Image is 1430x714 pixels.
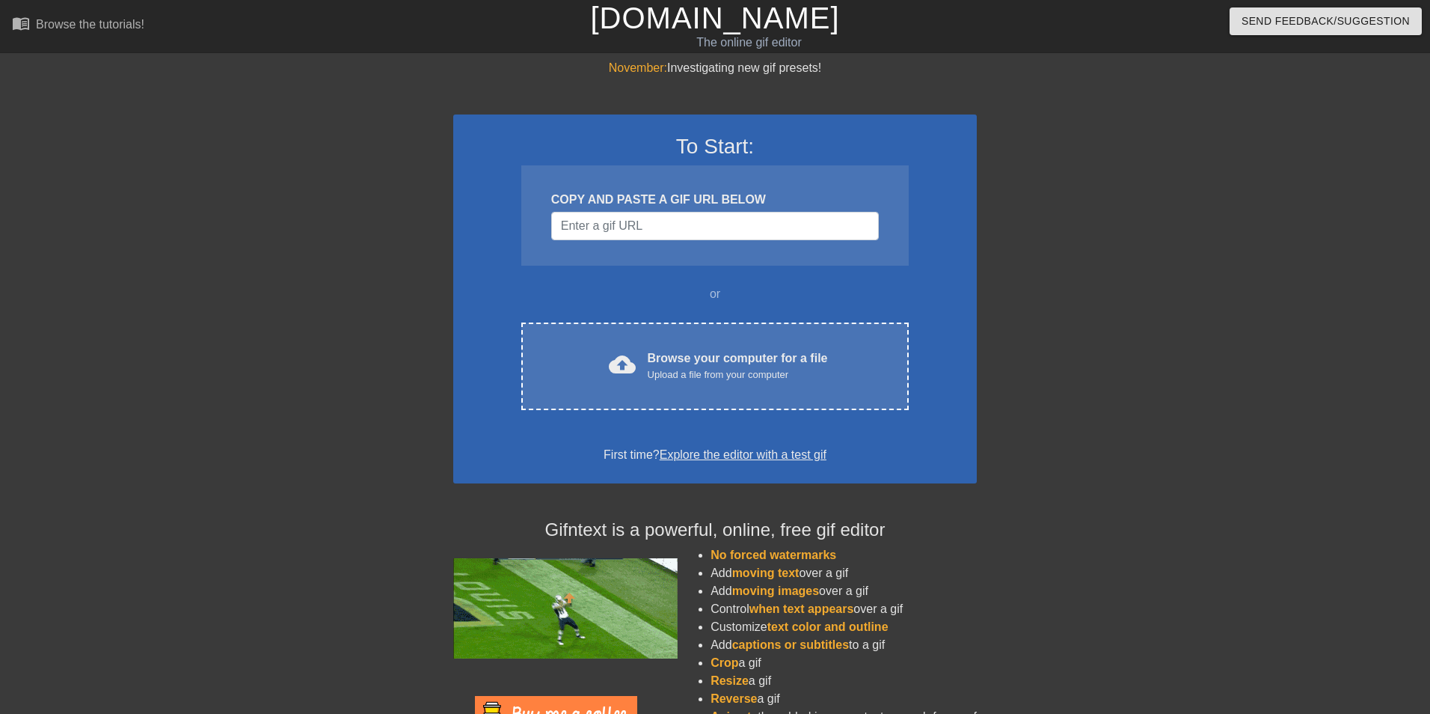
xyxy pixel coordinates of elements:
[767,620,889,633] span: text color and outline
[711,654,977,672] li: a gif
[36,18,144,31] div: Browse the tutorials!
[732,638,849,651] span: captions or subtitles
[732,567,800,579] span: moving text
[453,558,678,659] img: football_small.gif
[473,446,957,464] div: First time?
[749,602,854,615] span: when text appears
[453,519,977,541] h4: Gifntext is a powerful, online, free gif editor
[590,1,839,34] a: [DOMAIN_NAME]
[711,656,738,669] span: Crop
[551,212,879,240] input: Username
[711,549,836,561] span: No forced watermarks
[711,636,977,654] li: Add to a gif
[732,585,819,597] span: moving images
[12,14,144,37] a: Browse the tutorials!
[1230,7,1422,35] button: Send Feedback/Suggestion
[648,350,828,382] div: Browse your computer for a file
[453,59,977,77] div: Investigating new gif presets!
[484,34,1013,52] div: The online gif editor
[711,618,977,636] li: Customize
[660,448,826,461] a: Explore the editor with a test gif
[711,582,977,600] li: Add over a gif
[711,564,977,582] li: Add over a gif
[473,134,957,159] h3: To Start:
[609,351,636,378] span: cloud_upload
[12,14,30,32] span: menu_book
[711,674,749,687] span: Resize
[492,285,938,303] div: or
[1242,12,1410,31] span: Send Feedback/Suggestion
[711,690,977,708] li: a gif
[711,692,757,705] span: Reverse
[551,191,879,209] div: COPY AND PASTE A GIF URL BELOW
[711,600,977,618] li: Control over a gif
[648,367,828,382] div: Upload a file from your computer
[711,672,977,690] li: a gif
[609,61,667,74] span: November:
